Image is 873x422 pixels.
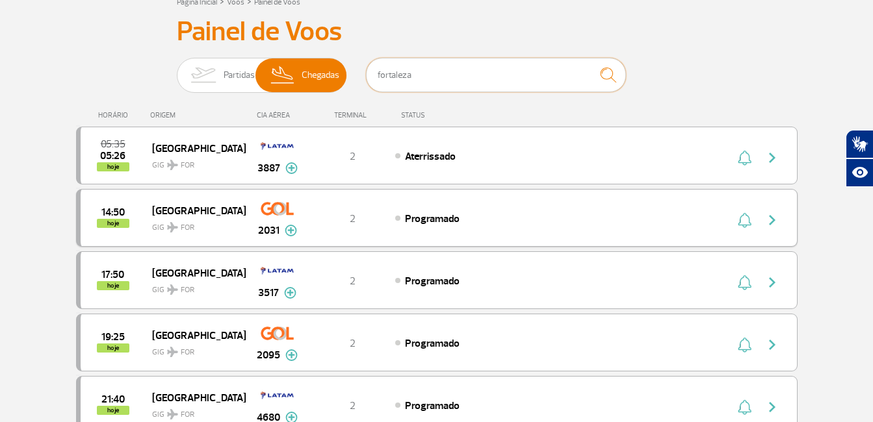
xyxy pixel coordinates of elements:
[350,275,356,288] span: 2
[257,347,280,363] span: 2095
[167,284,178,295] img: destiny_airplane.svg
[285,225,297,236] img: mais-info-painel-voo.svg
[405,212,460,225] span: Programado
[101,332,125,341] span: 2025-09-25 19:25:00
[764,275,780,290] img: seta-direita-painel-voo.svg
[152,340,235,358] span: GIG
[302,58,339,92] span: Chegadas
[152,402,235,421] span: GIG
[846,130,873,158] button: Abrir tradutor de língua de sinais.
[101,395,125,404] span: 2025-09-25 21:40:00
[350,337,356,350] span: 2
[310,111,395,119] div: TERMINAL
[101,270,124,279] span: 2025-09-25 17:50:00
[764,399,780,415] img: seta-direita-painel-voo.svg
[264,58,302,92] img: slider-desembarque
[97,281,129,290] span: hoje
[152,264,235,281] span: [GEOGRAPHIC_DATA]
[738,212,751,228] img: sino-painel-voo.svg
[224,58,255,92] span: Partidas
[846,130,873,187] div: Plugin de acessibilidade da Hand Talk.
[350,212,356,225] span: 2
[152,327,235,343] span: [GEOGRAPHIC_DATA]
[285,162,298,174] img: mais-info-painel-voo.svg
[167,409,178,419] img: destiny_airplane.svg
[152,215,235,234] span: GIG
[350,399,356,412] span: 2
[97,343,129,353] span: hoje
[101,208,125,217] span: 2025-09-25 14:50:00
[846,158,873,187] button: Abrir recursos assistivos.
[738,150,751,166] img: sino-painel-voo.svg
[181,222,194,234] span: FOR
[738,399,751,415] img: sino-painel-voo.svg
[764,150,780,166] img: seta-direita-painel-voo.svg
[738,275,751,290] img: sino-painel-voo.svg
[167,222,178,232] img: destiny_airplane.svg
[152,202,235,219] span: [GEOGRAPHIC_DATA]
[181,347,194,358] span: FOR
[101,140,125,149] span: 2025-09-25 05:35:00
[167,160,178,170] img: destiny_airplane.svg
[177,16,697,48] h3: Painel de Voos
[738,337,751,353] img: sino-painel-voo.svg
[80,111,151,119] div: HORÁRIO
[150,111,245,119] div: ORIGEM
[97,219,129,228] span: hoje
[285,349,298,361] img: mais-info-painel-voo.svg
[366,58,626,92] input: Voo, cidade ou cia aérea
[167,347,178,357] img: destiny_airplane.svg
[350,150,356,163] span: 2
[258,223,280,238] span: 2031
[152,277,235,296] span: GIG
[181,284,194,296] span: FOR
[181,409,194,421] span: FOR
[764,337,780,353] img: seta-direita-painel-voo.svg
[181,160,194,171] span: FOR
[183,58,224,92] img: slider-embarque
[152,153,235,171] span: GIG
[405,150,456,163] span: Aterrissado
[100,151,125,160] span: 2025-09-25 05:26:56
[405,399,460,412] span: Programado
[97,406,129,415] span: hoje
[152,389,235,406] span: [GEOGRAPHIC_DATA]
[152,140,235,156] span: [GEOGRAPHIC_DATA]
[405,337,460,350] span: Programado
[284,287,296,299] img: mais-info-painel-voo.svg
[405,275,460,288] span: Programado
[395,111,501,119] div: STATUS
[245,111,310,119] div: CIA AÉREA
[258,285,279,301] span: 3517
[257,160,280,176] span: 3887
[764,212,780,228] img: seta-direita-painel-voo.svg
[97,162,129,171] span: hoje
